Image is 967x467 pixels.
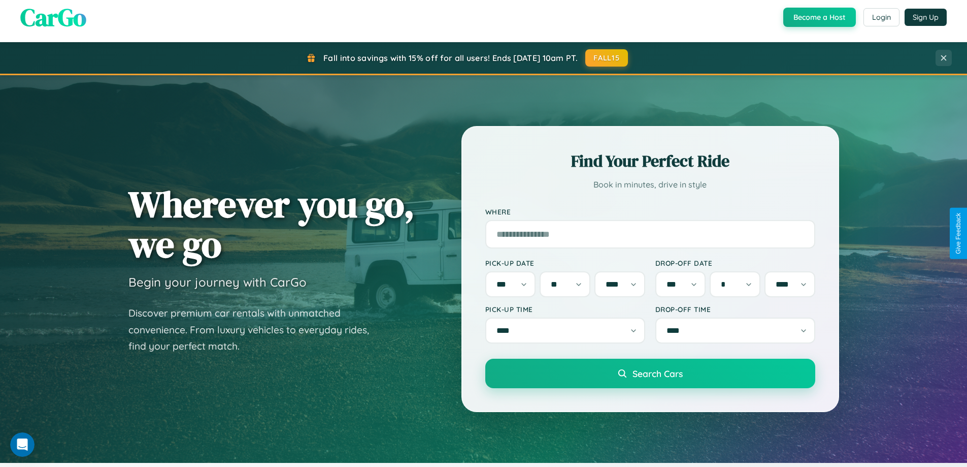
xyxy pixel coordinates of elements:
iframe: Intercom live chat [10,432,35,457]
label: Where [485,207,815,216]
h1: Wherever you go, we go [128,184,415,264]
button: Sign Up [905,9,947,26]
span: Search Cars [632,368,683,379]
p: Book in minutes, drive in style [485,177,815,192]
label: Drop-off Date [655,259,815,267]
label: Pick-up Date [485,259,645,267]
div: Give Feedback [955,213,962,254]
h3: Begin your journey with CarGo [128,274,307,290]
button: Login [863,8,899,26]
h2: Find Your Perfect Ride [485,150,815,172]
p: Discover premium car rentals with unmatched convenience. From luxury vehicles to everyday rides, ... [128,305,382,355]
button: Search Cars [485,359,815,388]
span: Fall into savings with 15% off for all users! Ends [DATE] 10am PT. [323,53,578,63]
button: Become a Host [783,8,856,27]
label: Drop-off Time [655,305,815,314]
label: Pick-up Time [485,305,645,314]
button: FALL15 [585,49,628,67]
span: CarGo [20,1,86,34]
